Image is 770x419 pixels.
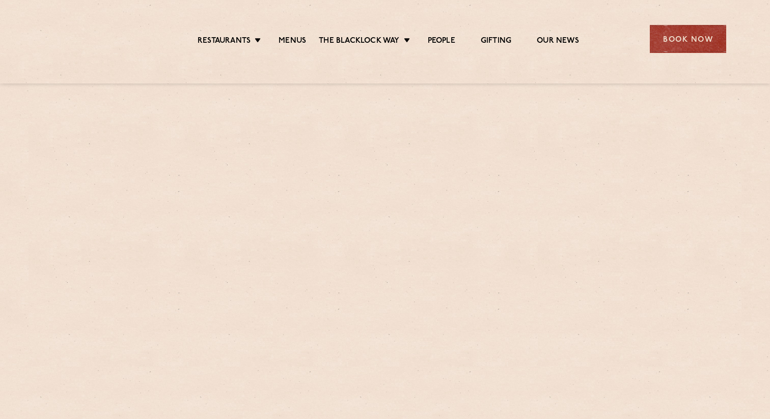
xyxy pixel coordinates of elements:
[279,36,306,47] a: Menus
[650,25,726,53] div: Book Now
[44,10,132,68] img: svg%3E
[537,36,579,47] a: Our News
[428,36,455,47] a: People
[481,36,511,47] a: Gifting
[319,36,399,47] a: The Blacklock Way
[198,36,251,47] a: Restaurants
